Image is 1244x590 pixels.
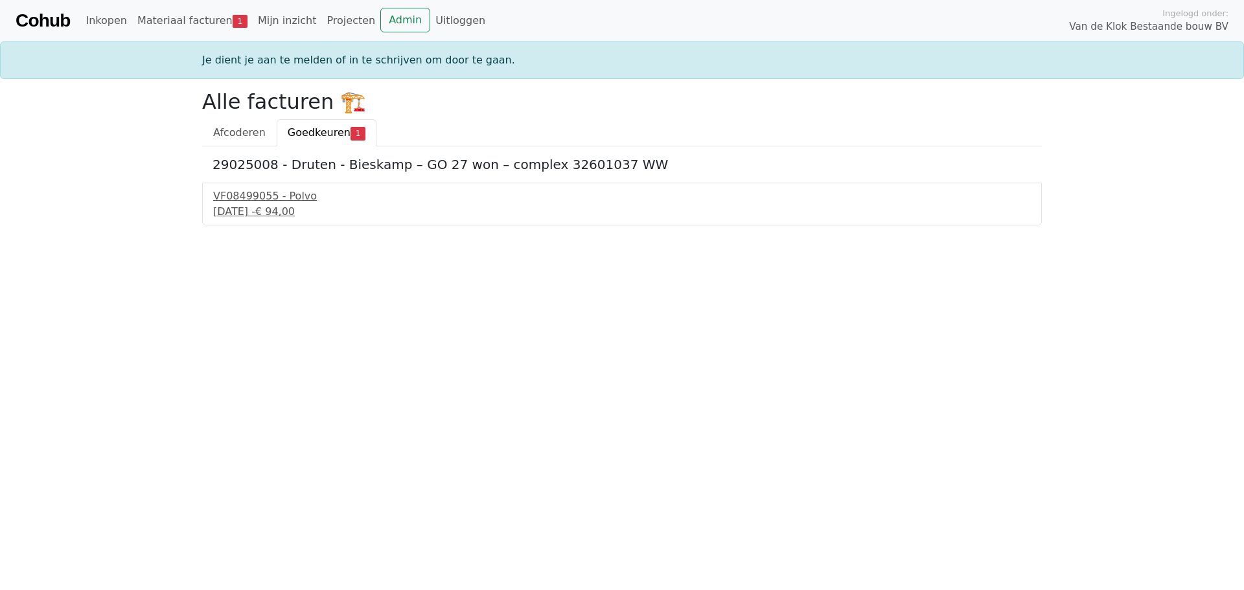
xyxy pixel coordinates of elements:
[233,15,248,28] span: 1
[277,119,376,146] a: Goedkeuren1
[213,188,1031,220] a: VF08499055 - Polvo[DATE] -€ 94,00
[213,157,1031,172] h5: 29025008 - Druten - Bieskamp – GO 27 won – complex 32601037 WW
[194,52,1050,68] div: Je dient je aan te melden of in te schrijven om door te gaan.
[213,204,1031,220] div: [DATE] -
[288,126,351,139] span: Goedkeuren
[132,8,253,34] a: Materiaal facturen1
[253,8,322,34] a: Mijn inzicht
[213,188,1031,204] div: VF08499055 - Polvo
[213,126,266,139] span: Afcoderen
[351,127,365,140] span: 1
[202,119,277,146] a: Afcoderen
[380,8,430,32] a: Admin
[202,89,1042,114] h2: Alle facturen 🏗️
[430,8,490,34] a: Uitloggen
[255,205,295,218] span: € 94,00
[1069,19,1228,34] span: Van de Klok Bestaande bouw BV
[80,8,132,34] a: Inkopen
[1162,7,1228,19] span: Ingelogd onder:
[321,8,380,34] a: Projecten
[16,5,70,36] a: Cohub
